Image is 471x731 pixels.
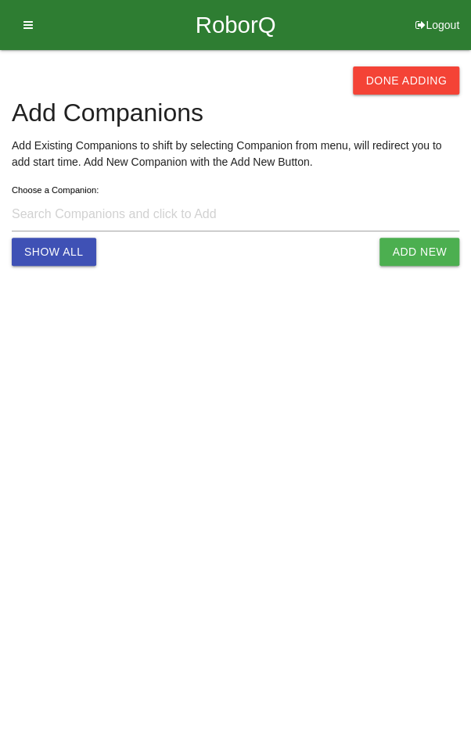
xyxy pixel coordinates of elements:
[12,238,96,266] button: Show All
[379,238,459,266] button: Add New
[353,66,459,95] button: Done Adding
[12,185,99,195] label: Choose a Companion:
[12,138,459,170] p: Add Existing Companions to shift by selecting Companion from menu, will redirect you to add start...
[12,99,459,127] h4: Add Companions
[12,198,459,231] input: Search Companions and click to Add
